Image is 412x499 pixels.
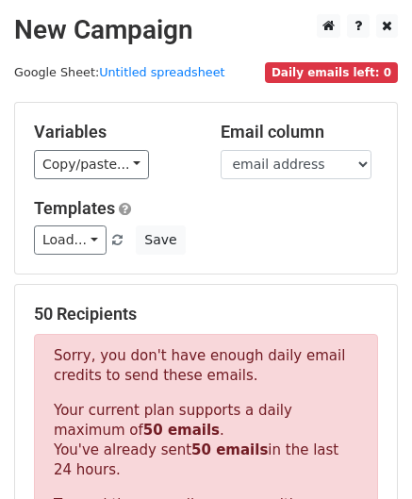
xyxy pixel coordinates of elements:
p: Sorry, you don't have enough daily email credits to send these emails. [54,346,358,386]
button: Save [136,225,185,255]
small: Google Sheet: [14,65,225,79]
a: Copy/paste... [34,150,149,179]
strong: 50 emails [143,422,220,439]
a: Load... [34,225,107,255]
h5: Email column [221,122,379,142]
a: Templates [34,198,115,218]
span: Daily emails left: 0 [265,62,398,83]
strong: 50 emails [191,441,268,458]
p: Your current plan supports a daily maximum of . You've already sent in the last 24 hours. [54,401,358,480]
a: Untitled spreadsheet [99,65,224,79]
h5: Variables [34,122,192,142]
h2: New Campaign [14,14,398,46]
h5: 50 Recipients [34,304,378,324]
iframe: Chat Widget [318,408,412,499]
a: Daily emails left: 0 [265,65,398,79]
